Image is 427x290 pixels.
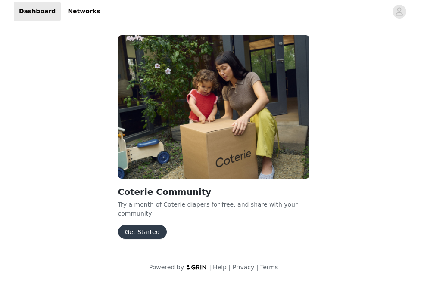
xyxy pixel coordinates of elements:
span: | [228,264,231,271]
button: Get Started [118,225,167,239]
img: logo [186,265,207,270]
a: Terms [260,264,278,271]
div: avatar [395,5,403,19]
p: Try a month of Coterie diapers for free, and share with your community! [118,200,309,218]
span: | [256,264,259,271]
a: Privacy [233,264,255,271]
a: Help [213,264,227,271]
h2: Coterie Community [118,185,309,198]
span: Powered by [149,264,184,271]
span: | [209,264,211,271]
img: Coterie [118,35,309,179]
a: Networks [62,2,105,21]
a: Dashboard [14,2,61,21]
